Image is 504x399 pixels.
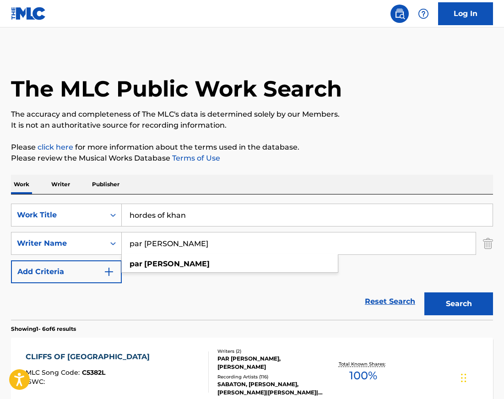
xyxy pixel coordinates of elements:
[414,5,433,23] div: Help
[339,361,388,367] p: Total Known Shares:
[11,109,493,120] p: The accuracy and completeness of The MLC's data is determined solely by our Members.
[11,7,46,20] img: MLC Logo
[11,175,32,194] p: Work
[82,368,105,377] span: C5382L
[11,325,76,333] p: Showing 1 - 6 of 6 results
[11,75,342,102] h1: The MLC Public Work Search
[217,380,323,397] div: SABATON, [PERSON_NAME], [PERSON_NAME]|[PERSON_NAME]|[PERSON_NAME]|[PERSON_NAME], [PERSON_NAME], S...
[11,142,493,153] p: Please for more information about the terms used in the database.
[89,175,122,194] p: Publisher
[424,292,493,315] button: Search
[17,238,99,249] div: Writer Name
[11,204,493,320] form: Search Form
[49,175,73,194] p: Writer
[360,291,420,312] a: Reset Search
[458,355,504,399] iframe: Chat Widget
[38,143,73,151] a: click here
[217,355,323,371] div: PAR [PERSON_NAME], [PERSON_NAME]
[11,260,122,283] button: Add Criteria
[26,368,82,377] span: MLC Song Code :
[11,120,493,131] p: It is not an authoritative source for recording information.
[26,377,47,386] span: ISWC :
[170,154,220,162] a: Terms of Use
[418,8,429,19] img: help
[483,232,493,255] img: Delete Criterion
[461,364,466,392] div: Drag
[217,348,323,355] div: Writers ( 2 )
[144,259,210,268] strong: [PERSON_NAME]
[390,5,409,23] a: Public Search
[438,2,493,25] a: Log In
[130,259,142,268] strong: par
[103,266,114,277] img: 9d2ae6d4665cec9f34b9.svg
[17,210,99,221] div: Work Title
[217,373,323,380] div: Recording Artists ( 116 )
[11,153,493,164] p: Please review the Musical Works Database
[394,8,405,19] img: search
[26,351,154,362] div: CLIFFS OF [GEOGRAPHIC_DATA]
[349,367,377,384] span: 100 %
